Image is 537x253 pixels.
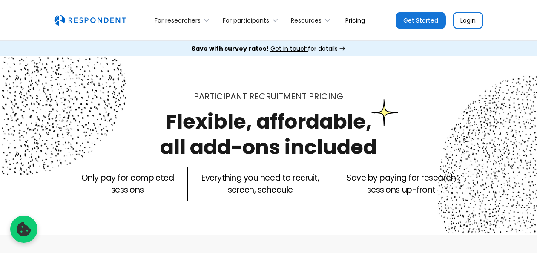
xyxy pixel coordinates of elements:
[201,172,319,196] p: Everything you need to recruit, screen, schedule
[54,15,126,26] a: home
[339,10,372,30] a: Pricing
[218,10,286,30] div: For participants
[192,44,338,53] div: for details
[453,12,483,29] a: Login
[81,172,174,196] p: Only pay for completed sessions
[194,90,307,102] span: Participant recruitment
[54,15,126,26] img: Untitled UI logotext
[155,16,201,25] div: For researchers
[286,10,339,30] div: Resources
[347,172,456,196] p: Save by paying for research sessions up-front
[270,44,308,53] span: Get in touch
[309,90,343,102] span: PRICING
[396,12,446,29] a: Get Started
[291,16,322,25] div: Resources
[192,44,269,53] strong: Save with survey rates!
[223,16,269,25] div: For participants
[160,107,377,161] h1: Flexible, affordable, all add-ons included
[150,10,218,30] div: For researchers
